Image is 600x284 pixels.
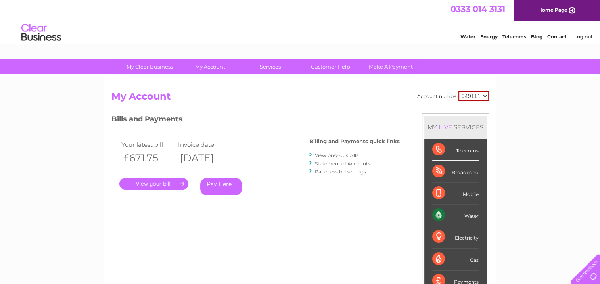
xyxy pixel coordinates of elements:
td: Your latest bill [119,139,176,150]
a: Pay Here [200,178,242,195]
a: Statement of Accounts [315,161,370,167]
a: Paperless bill settings [315,169,366,175]
a: Blog [531,34,542,40]
div: Water [432,204,479,226]
div: Electricity [432,226,479,248]
a: 0333 014 3131 [450,4,505,14]
th: [DATE] [176,150,233,166]
div: Telecoms [432,139,479,161]
a: . [119,178,188,190]
a: Contact [547,34,567,40]
a: Services [238,59,303,74]
h2: My Account [111,91,489,106]
a: Log out [574,34,592,40]
a: Energy [480,34,498,40]
a: Make A Payment [358,59,424,74]
h4: Billing and Payments quick links [309,138,400,144]
div: Gas [432,248,479,270]
a: My Clear Business [117,59,182,74]
img: logo.png [21,21,61,45]
div: Account number [417,91,489,101]
a: Customer Help [298,59,363,74]
div: MY SERVICES [424,116,487,138]
div: Clear Business is a trading name of Verastar Limited (registered in [GEOGRAPHIC_DATA] No. 3667643... [113,4,488,38]
div: Broadband [432,161,479,182]
th: £671.75 [119,150,176,166]
td: Invoice date [176,139,233,150]
div: LIVE [437,123,454,131]
h3: Bills and Payments [111,113,400,127]
a: My Account [177,59,243,74]
a: Telecoms [502,34,526,40]
a: Water [460,34,475,40]
a: View previous bills [315,152,358,158]
div: Mobile [432,182,479,204]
